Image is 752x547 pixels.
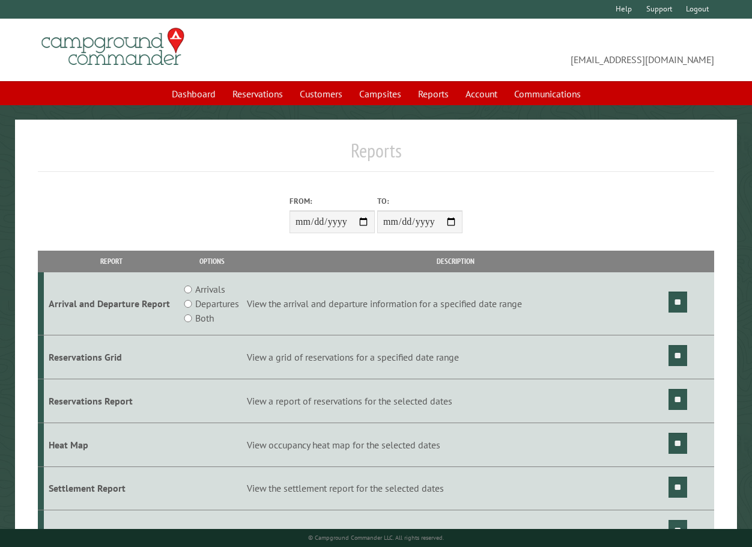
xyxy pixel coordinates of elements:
[376,33,714,67] span: [EMAIL_ADDRESS][DOMAIN_NAME]
[245,466,667,510] td: View the settlement report for the selected dates
[245,335,667,379] td: View a grid of reservations for a specified date range
[507,82,588,105] a: Communications
[352,82,408,105] a: Campsites
[165,82,223,105] a: Dashboard
[245,423,667,466] td: View occupancy heat map for the selected dates
[44,379,180,423] td: Reservations Report
[245,379,667,423] td: View a report of reservations for the selected dates
[195,311,214,325] label: Both
[44,272,180,335] td: Arrival and Departure Report
[458,82,505,105] a: Account
[44,423,180,466] td: Heat Map
[377,195,462,207] label: To:
[44,251,180,272] th: Report
[245,251,667,272] th: Description
[195,282,225,296] label: Arrivals
[308,534,444,542] small: © Campground Commander LLC. All rights reserved.
[38,139,715,172] h1: Reports
[38,23,188,70] img: Campground Commander
[195,296,239,311] label: Departures
[245,272,667,335] td: View the arrival and departure information for a specified date range
[44,335,180,379] td: Reservations Grid
[290,195,375,207] label: From:
[411,82,456,105] a: Reports
[179,251,244,272] th: Options
[293,82,350,105] a: Customers
[44,466,180,510] td: Settlement Report
[225,82,290,105] a: Reservations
